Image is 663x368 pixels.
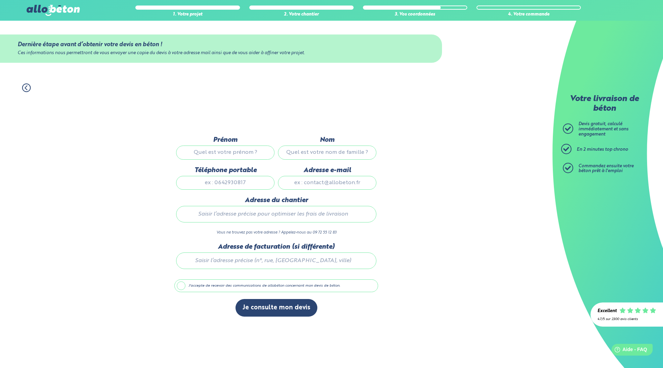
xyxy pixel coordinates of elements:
span: Saisir l’adresse précise pour optimiser les frais de livraison [186,210,360,219]
input: Quel est votre prénom ? [176,146,275,159]
input: ex : 0642930817 [176,176,275,190]
div: 1. Votre projet [135,12,240,17]
label: Nom [278,136,376,144]
div: Dernière étape avant d’obtenir votre devis en béton ! [18,41,424,48]
div: 4.7/5 sur 2300 avis clients [597,317,656,321]
div: 2. Votre chantier [249,12,354,17]
label: Adresse du chantier [176,197,376,204]
p: Votre livraison de béton [565,95,644,113]
span: Devis gratuit, calculé immédiatement et sans engagement [578,122,628,136]
input: ex : contact@allobeton.fr [278,176,376,190]
div: 3. Vos coordonnées [363,12,467,17]
a: Saisir l’adresse précise pour optimiser les frais de livraison [183,210,369,219]
label: Adresse e-mail [278,167,376,174]
div: 4. Votre commande [477,12,581,17]
img: allobéton [27,5,80,16]
label: Prénom [176,136,275,144]
label: J'accepte de recevoir des communications de allobéton concernant mon devis de béton. [174,279,378,292]
div: Ces informations nous permettront de vous envoyer une copie du devis à votre adresse mail ainsi q... [18,51,424,56]
input: Quel est votre nom de famille ? [278,146,376,159]
label: Téléphone portable [176,167,275,174]
p: Vous ne trouvez pas votre adresse ? Appelez-nous au 09 72 55 12 83 [176,229,376,236]
iframe: Help widget launcher [602,341,655,360]
div: Excellent [597,309,617,314]
button: Je consulte mon devis [236,299,317,317]
span: En 2 minutes top chrono [577,147,628,152]
span: Commandez ensuite votre béton prêt à l'emploi [578,164,634,173]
